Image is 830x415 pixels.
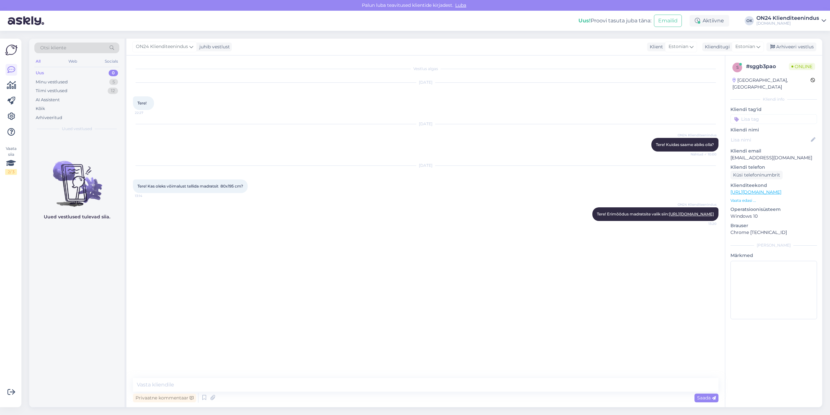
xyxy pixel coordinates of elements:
div: 12 [108,88,118,94]
div: ON24 Klienditeenindus [756,16,819,21]
p: Vaata edasi ... [730,198,817,203]
span: s [736,65,739,70]
span: 13:14 [135,193,159,198]
a: [URL][DOMAIN_NAME] [730,189,781,195]
div: Arhiveeritud [36,115,62,121]
div: Klient [647,43,663,50]
span: Saada [697,395,716,401]
div: [DATE] [133,121,718,127]
span: 22:27 [135,110,159,115]
div: Tiimi vestlused [36,88,67,94]
div: All [34,57,42,66]
button: Emailid [654,15,682,27]
span: ON24 Klienditeenindus [678,133,717,138]
input: Lisa tag [730,114,817,124]
div: 0 [109,70,118,76]
span: Tere! Erimõõdus madratsite valik siin: [597,212,714,216]
span: Tere! [137,101,147,105]
span: ON24 Klienditeenindus [678,202,717,207]
span: ON24 Klienditeenindus [136,43,188,50]
b: Uus! [578,18,591,24]
div: Socials [103,57,119,66]
div: [DOMAIN_NAME] [756,21,819,26]
div: Vestlus algas [133,66,718,72]
span: Estonian [669,43,688,50]
p: Klienditeekond [730,182,817,189]
p: [EMAIL_ADDRESS][DOMAIN_NAME] [730,154,817,161]
a: [URL][DOMAIN_NAME] [669,212,714,216]
div: [DATE] [133,163,718,168]
span: Tere! Kuidas saame abiks olla? [656,142,714,147]
span: Luba [453,2,468,8]
img: No chats [29,149,124,208]
div: Proovi tasuta juba täna: [578,17,651,25]
div: # sggb3pao [746,63,789,70]
div: 5 [109,79,118,85]
p: Kliendi telefon [730,164,817,171]
div: Uus [36,70,44,76]
div: Privaatne kommentaar [133,394,196,402]
div: Aktiivne [690,15,729,27]
div: OK [745,16,754,25]
div: 2 / 3 [5,169,17,175]
span: Tere! Kas oleks võimalust tellida madratsit 80x195 cm? [137,184,243,189]
p: Brauser [730,222,817,229]
div: Arhiveeri vestlus [766,43,816,51]
div: AI Assistent [36,97,60,103]
span: Otsi kliente [40,44,66,51]
p: Windows 10 [730,213,817,220]
div: [GEOGRAPHIC_DATA], [GEOGRAPHIC_DATA] [732,77,811,91]
p: Märkmed [730,252,817,259]
span: Nähtud ✓ 10:00 [691,152,717,157]
p: Kliendi email [730,148,817,154]
div: Kõik [36,105,45,112]
span: Uued vestlused [62,126,92,132]
p: Kliendi tag'id [730,106,817,113]
div: juhib vestlust [197,43,230,50]
input: Lisa nimi [731,136,810,143]
div: Vaata siia [5,146,17,175]
div: [DATE] [133,79,718,85]
div: Minu vestlused [36,79,68,85]
p: Operatsioonisüsteem [730,206,817,213]
a: ON24 Klienditeenindus[DOMAIN_NAME] [756,16,826,26]
div: Kliendi info [730,96,817,102]
div: [PERSON_NAME] [730,242,817,248]
p: Kliendi nimi [730,127,817,133]
div: Küsi telefoninumbrit [730,171,783,179]
span: Estonian [735,43,755,50]
p: Uued vestlused tulevad siia. [44,214,110,220]
p: Chrome [TECHNICAL_ID] [730,229,817,236]
div: Klienditugi [702,43,730,50]
span: 13:20 [692,221,717,226]
img: Askly Logo [5,44,18,56]
span: Online [789,63,815,70]
div: Web [67,57,78,66]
